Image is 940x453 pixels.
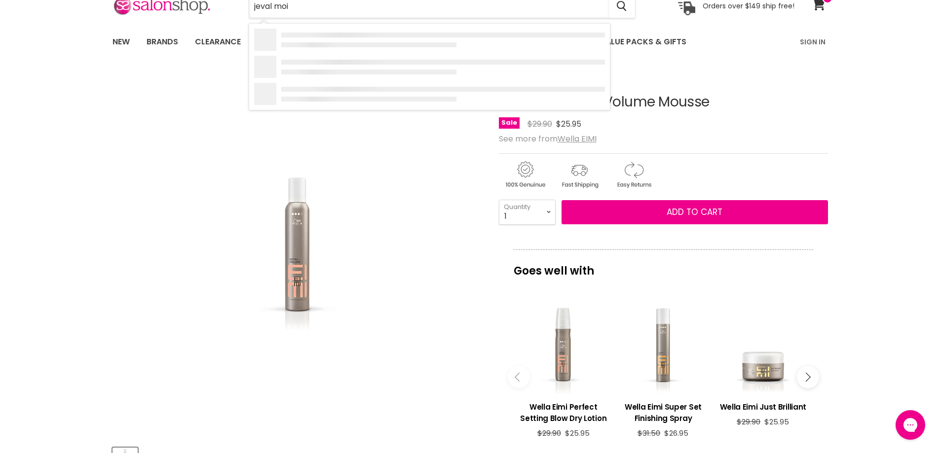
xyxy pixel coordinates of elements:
span: $29.90 [527,118,552,130]
a: Value Packs & Gifts [593,32,694,52]
div: Wella Eimi Extra Volume Mousse image. Click or Scroll to Zoom. [113,70,481,438]
a: View product:Wella Eimi Just Brilliant [718,394,808,418]
a: Sign In [794,32,831,52]
span: $25.95 [565,428,590,438]
img: genuine.gif [499,160,551,190]
span: Add to cart [667,206,722,218]
select: Quantity [499,200,556,224]
a: Wella EIMI [558,133,597,144]
span: Sale [499,117,520,129]
a: Brands [139,32,186,52]
iframe: Gorgias live chat messenger [891,407,930,443]
img: returns.gif [607,160,660,190]
span: $29.90 [737,417,760,427]
h3: Wella Eimi Super Set Finishing Spray [618,401,708,424]
button: Add to cart [562,200,828,225]
h3: Wella Eimi Just Brilliant [718,401,808,413]
a: New [105,32,137,52]
a: View product:Wella Eimi Perfect Setting Blow Dry Lotion [519,394,608,429]
a: View product:Wella Eimi Super Set Finishing Spray [618,394,708,429]
p: Orders over $149 ship free! [703,1,794,10]
span: $31.50 [638,428,660,438]
ul: Main menu [105,28,744,56]
img: Wella Eimi Extra Volume Mousse [218,175,376,333]
span: $29.90 [537,428,561,438]
span: $25.95 [556,118,581,130]
h1: Wella Eimi Extra Volume Mousse [499,95,828,110]
span: $26.95 [664,428,688,438]
nav: Main [100,28,840,56]
a: Clearance [188,32,248,52]
h3: Wella Eimi Perfect Setting Blow Dry Lotion [519,401,608,424]
img: shipping.gif [553,160,605,190]
span: $25.95 [764,417,789,427]
span: See more from [499,133,597,144]
p: Goes well with [514,249,813,282]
